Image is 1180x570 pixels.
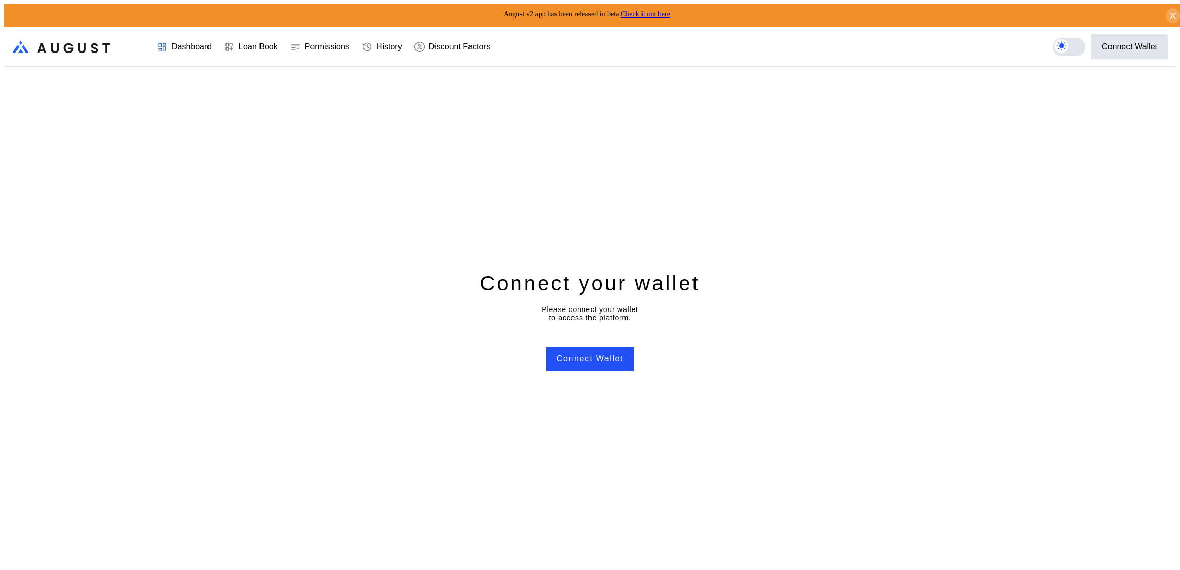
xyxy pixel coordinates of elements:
[621,10,670,18] a: Check it out here
[546,347,634,371] button: Connect Wallet
[171,42,212,51] div: Dashboard
[1091,34,1168,59] button: Connect Wallet
[151,28,218,66] a: Dashboard
[1102,42,1157,51] div: Connect Wallet
[305,42,350,51] div: Permissions
[504,10,670,18] span: August v2 app has been released in beta.
[480,270,700,297] div: Connect your wallet
[356,28,408,66] a: History
[542,305,638,322] div: Please connect your wallet to access the platform.
[408,28,497,66] a: Discount Factors
[284,28,356,66] a: Permissions
[238,42,278,51] div: Loan Book
[376,42,402,51] div: History
[218,28,284,66] a: Loan Book
[429,42,491,51] div: Discount Factors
